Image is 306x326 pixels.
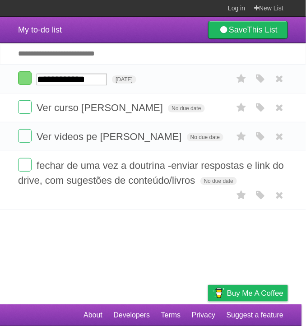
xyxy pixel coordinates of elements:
span: fechar de uma vez a doutrina -enviar respostas e link do drive, com sugestões de conteúdo/livros [18,160,284,186]
img: Buy me a coffee [213,285,225,301]
span: Ver vídeos pe [PERSON_NAME] [37,131,184,142]
span: Buy me a coffee [227,285,283,301]
span: [DATE] [112,75,136,84]
span: Ver curso [PERSON_NAME] [37,102,165,113]
label: Done [18,71,32,85]
b: This List [247,25,278,34]
label: Done [18,129,32,143]
label: Star task [233,71,250,86]
label: Done [18,158,32,172]
a: Buy me a coffee [208,285,288,302]
label: Star task [233,129,250,144]
a: Developers [113,307,150,324]
span: My to-do list [18,25,62,34]
label: Star task [233,188,250,203]
a: Terms [161,307,181,324]
a: SaveThis List [208,21,288,39]
span: No due date [168,104,204,112]
a: About [83,307,102,324]
span: No due date [187,133,223,141]
label: Star task [233,100,250,115]
label: Done [18,100,32,114]
span: No due date [200,177,237,185]
a: Privacy [192,307,215,324]
a: Suggest a feature [227,307,283,324]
